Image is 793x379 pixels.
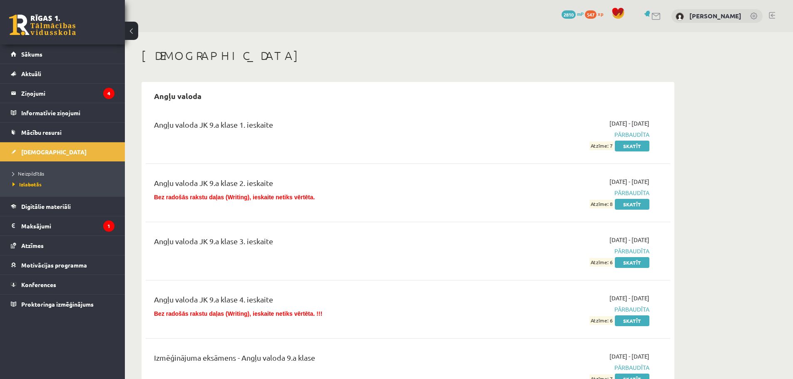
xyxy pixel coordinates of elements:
span: Bez radošās rakstu daļas (Writing), ieskaite netiks vērtēta. !!! [154,310,322,317]
span: 2810 [562,10,576,19]
a: Digitālie materiāli [11,197,114,216]
a: Skatīt [615,199,649,210]
div: Izmēģinājuma eksāmens - Angļu valoda 9.a klase [154,352,480,367]
span: Pārbaudīta [492,305,649,314]
a: Maksājumi1 [11,216,114,235]
span: Atzīme: 8 [589,200,614,208]
span: Digitālie materiāli [21,203,71,210]
span: Pārbaudīta [492,363,649,372]
a: Skatīt [615,315,649,326]
span: [DATE] - [DATE] [609,119,649,128]
a: 2810 mP [562,10,584,17]
span: Neizpildītās [12,170,44,177]
a: Mācību resursi [11,123,114,142]
a: Aktuāli [11,64,114,83]
span: [DATE] - [DATE] [609,177,649,186]
span: Atzīme: 6 [589,258,614,267]
span: Atzīmes [21,242,44,249]
a: Atzīmes [11,236,114,255]
a: Konferences [11,275,114,294]
div: Angļu valoda JK 9.a klase 2. ieskaite [154,177,480,193]
span: Konferences [21,281,56,288]
legend: Informatīvie ziņojumi [21,103,114,122]
h2: Angļu valoda [146,86,210,106]
h1: [DEMOGRAPHIC_DATA] [142,49,674,63]
span: 547 [585,10,597,19]
a: 547 xp [585,10,607,17]
span: Proktoringa izmēģinājums [21,300,94,308]
span: Pārbaudīta [492,130,649,139]
span: Pārbaudīta [492,247,649,255]
legend: Ziņojumi [21,84,114,103]
span: Motivācijas programma [21,261,87,269]
div: Angļu valoda JK 9.a klase 3. ieskaite [154,235,480,251]
a: [DEMOGRAPHIC_DATA] [11,142,114,161]
a: Proktoringa izmēģinājums [11,295,114,314]
span: Izlabotās [12,181,42,188]
a: Skatīt [615,141,649,151]
a: Neizpildītās [12,170,117,177]
i: 4 [103,88,114,99]
a: Ziņojumi4 [11,84,114,103]
img: Natans Ginzburgs [676,12,684,21]
span: [DEMOGRAPHIC_DATA] [21,148,87,156]
span: Bez radošās rakstu daļas (Writing), ieskaite netiks vērtēta. [154,194,315,201]
i: 1 [103,220,114,232]
span: [DATE] - [DATE] [609,352,649,361]
a: Rīgas 1. Tālmācības vidusskola [9,15,76,35]
legend: Maksājumi [21,216,114,235]
span: Aktuāli [21,70,41,77]
span: Atzīme: 7 [589,141,614,150]
span: mP [577,10,584,17]
span: Pārbaudīta [492,188,649,197]
span: [DATE] - [DATE] [609,235,649,244]
span: Sākums [21,50,42,58]
a: Skatīt [615,257,649,268]
a: Informatīvie ziņojumi [11,103,114,122]
div: Angļu valoda JK 9.a klase 1. ieskaite [154,119,480,134]
div: Angļu valoda JK 9.a klase 4. ieskaite [154,294,480,309]
a: [PERSON_NAME] [689,12,741,20]
a: Sākums [11,45,114,64]
span: Atzīme: 6 [589,316,614,325]
span: [DATE] - [DATE] [609,294,649,302]
span: xp [598,10,603,17]
a: Izlabotās [12,181,117,188]
span: Mācību resursi [21,129,62,136]
a: Motivācijas programma [11,255,114,275]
